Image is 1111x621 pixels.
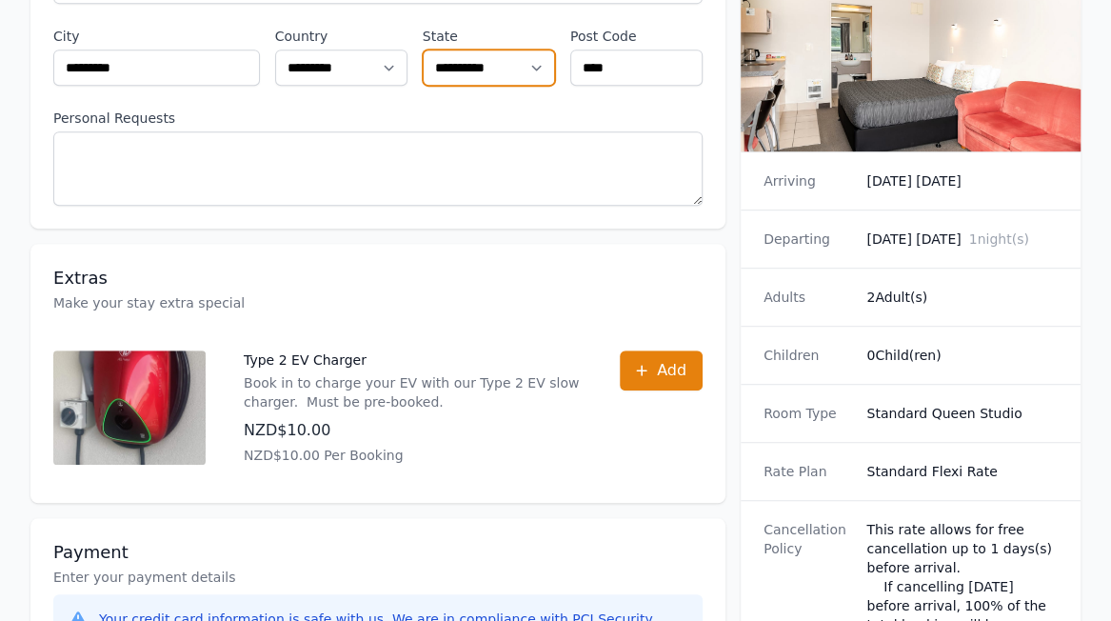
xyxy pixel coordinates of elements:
dt: Arriving [764,171,851,190]
p: Enter your payment details [53,568,703,587]
dt: Rate Plan [764,462,851,481]
dd: 0 Child(ren) [866,346,1058,365]
dd: Standard Flexi Rate [866,462,1058,481]
p: NZD$10.00 Per Booking [244,446,582,465]
h3: Payment [53,541,703,564]
p: Make your stay extra special [53,293,703,312]
label: Personal Requests [53,109,703,128]
label: Country [275,27,407,46]
dt: Departing [764,230,851,249]
label: State [423,27,555,46]
dd: Standard Queen Studio [866,404,1058,423]
dt: Children [764,346,851,365]
label: City [53,27,260,46]
dd: [DATE] [DATE] [866,230,1058,249]
h3: Extras [53,267,703,290]
dt: Adults [764,288,851,307]
img: Type 2 EV Charger [53,351,206,465]
p: NZD$10.00 [244,419,582,442]
dd: [DATE] [DATE] [866,171,1058,190]
p: Book in to charge your EV with our Type 2 EV slow charger. Must be pre-booked. [244,373,582,411]
span: 1 night(s) [968,231,1028,247]
span: Add [657,359,686,382]
button: Add [620,351,703,391]
dd: 2 Adult(s) [866,288,1058,307]
label: Post Code [570,27,703,46]
p: Type 2 EV Charger [244,351,582,370]
dt: Room Type [764,404,851,423]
